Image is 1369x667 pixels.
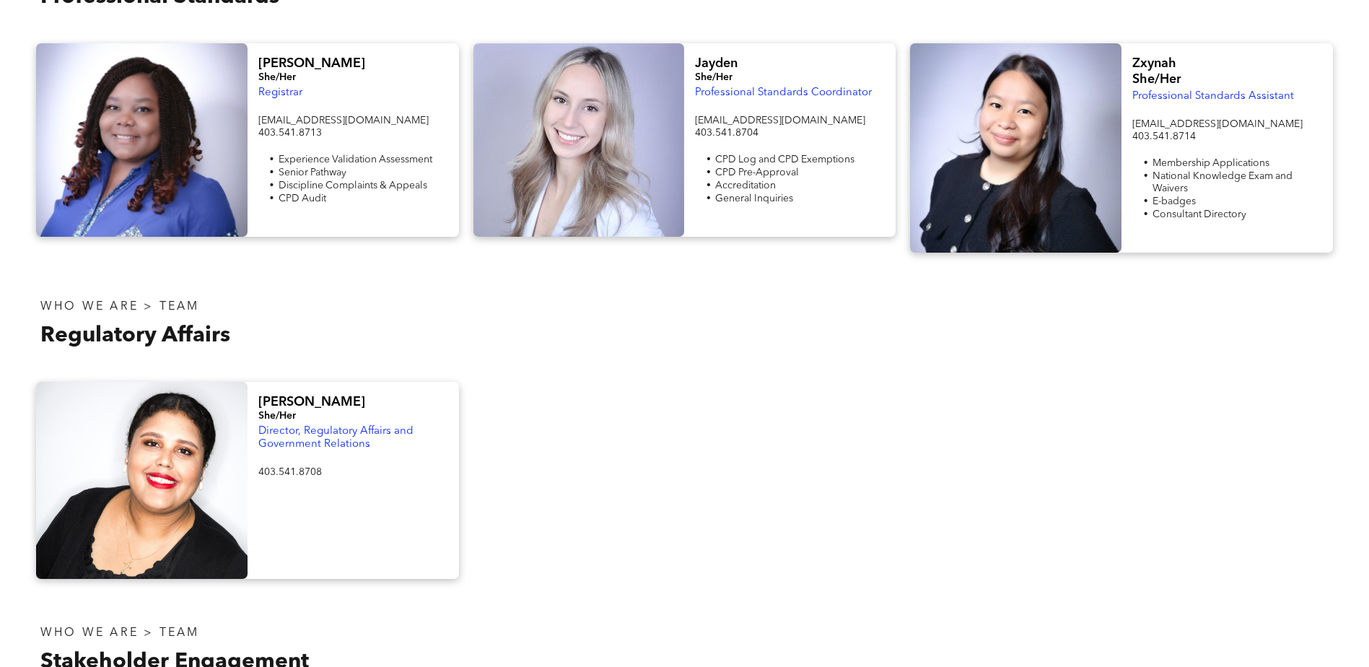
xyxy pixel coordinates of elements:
[715,154,854,165] span: CPD Log and CPD Exemptions
[258,396,365,409] span: [PERSON_NAME]
[695,128,758,138] span: 403.541.8704
[715,180,776,191] span: Accreditation
[1153,209,1246,219] span: Consultant Directory
[258,87,302,98] span: Registrar
[1153,158,1269,168] span: Membership Applications
[258,467,322,477] span: 403.541.8708
[1153,196,1196,206] span: E-badges
[715,167,799,178] span: CPD Pre-Approval
[258,411,296,421] span: She/Her
[258,72,296,82] span: She/Her
[258,426,414,450] span: Director, Regulatory Affairs and Government Relations
[279,167,346,178] span: Senior Pathway
[40,325,230,346] span: Regulatory Affairs
[279,154,432,165] span: Experience Validation Assessment
[715,193,793,204] span: General Inquiries
[258,57,365,70] span: [PERSON_NAME]
[279,193,326,204] span: CPD Audit
[1153,171,1293,193] span: National Knowledge Exam and Waivers
[1132,131,1196,141] span: 403.541.8714
[258,115,429,126] span: [EMAIL_ADDRESS][DOMAIN_NAME]
[279,180,427,191] span: Discipline Complaints & Appeals
[695,115,865,126] span: [EMAIL_ADDRESS][DOMAIN_NAME]
[258,128,322,138] span: 403.541.8713
[695,87,872,98] span: Professional Standards Coordinator
[695,57,738,70] span: Jayden
[1132,119,1303,129] span: [EMAIL_ADDRESS][DOMAIN_NAME]
[40,627,199,639] span: WHO WE ARE > TEAM
[1132,91,1294,102] span: Professional Standards Assistant
[695,72,732,82] span: She/Her
[40,301,199,313] span: WHO WE ARE > TEAM
[1132,57,1181,86] span: Zxynah She/Her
